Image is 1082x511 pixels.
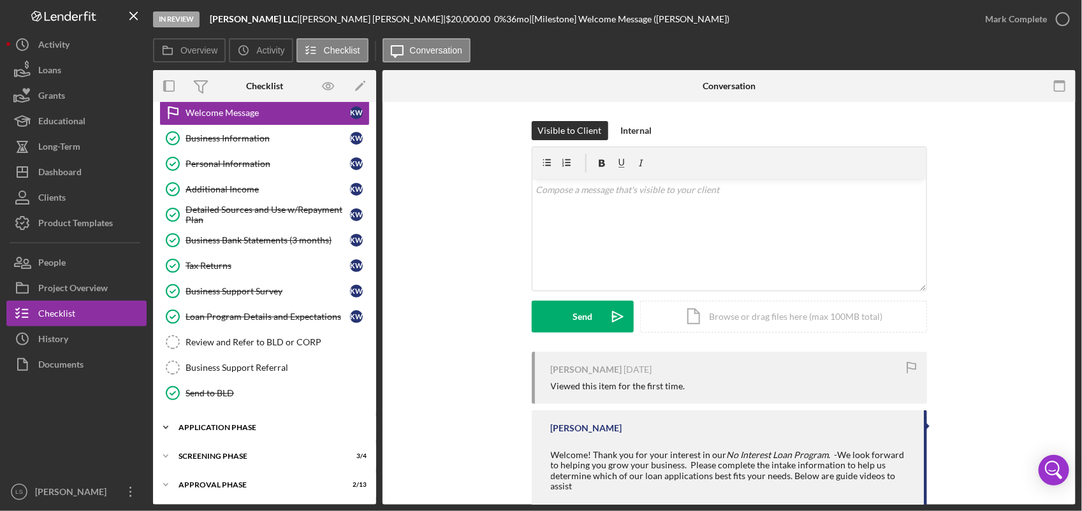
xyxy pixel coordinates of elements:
[186,261,350,271] div: Tax Returns
[383,38,471,62] button: Conversation
[551,450,911,491] div: Welcome! Thank you for your interest in our . -We look forward to helping you grow your business....
[350,132,363,145] div: K W
[38,159,82,188] div: Dashboard
[350,183,363,196] div: K W
[529,14,729,24] div: | [Milestone] Welcome Message ([PERSON_NAME])
[159,278,370,304] a: Business Support SurveyKW
[179,424,360,431] div: Application Phase
[38,250,66,278] div: People
[727,449,829,460] em: No Interest Loan Program
[38,275,108,304] div: Project Overview
[624,364,652,375] time: 2025-01-24 11:34
[350,234,363,247] div: K W
[6,326,147,352] button: History
[6,250,147,275] a: People
[38,32,69,61] div: Activity
[6,83,147,108] button: Grants
[551,364,622,375] div: [PERSON_NAME]
[615,121,659,140] button: Internal
[186,388,369,398] div: Send to BLD
[186,205,350,225] div: Detailed Sources and Use w/Repayment Plan
[159,227,370,253] a: Business Bank Statements (3 months)KW
[6,210,147,236] button: Product Templates
[296,38,369,62] button: Checklist
[210,13,297,24] b: [PERSON_NAME] LLC
[186,184,350,194] div: Additional Income
[506,14,529,24] div: 36 mo
[350,259,363,272] div: K W
[344,452,367,460] div: 3 / 4
[179,481,335,489] div: Approval Phase
[6,479,147,505] button: LS[PERSON_NAME]
[6,275,147,301] button: Project Overview
[38,185,66,213] div: Clients
[6,159,147,185] button: Dashboard
[532,121,608,140] button: Visible to Client
[186,363,369,373] div: Business Support Referral
[38,134,80,162] div: Long-Term
[38,301,75,329] div: Checklist
[159,329,370,355] a: Review and Refer to BLD or CORP
[186,337,369,347] div: Review and Refer to BLD or CORP
[186,159,350,169] div: Personal Information
[532,301,634,333] button: Send
[159,304,370,329] a: Loan Program Details and ExpectationsKW
[410,45,463,55] label: Conversation
[38,326,68,355] div: History
[350,157,363,170] div: K W
[32,479,115,508] div: [PERSON_NAME]
[1039,455,1069,486] div: Open Intercom Messenger
[38,83,65,112] div: Grants
[38,108,85,137] div: Educational
[573,301,592,333] div: Send
[6,134,147,159] a: Long-Term
[551,381,685,391] div: Viewed this item for the first time.
[15,489,23,496] text: LS
[153,11,200,27] div: In Review
[703,81,756,91] div: Conversation
[551,423,622,433] div: [PERSON_NAME]
[6,32,147,57] a: Activity
[256,45,284,55] label: Activity
[446,14,494,24] div: $20,000.00
[6,352,147,377] button: Documents
[350,106,363,119] div: K W
[344,481,367,489] div: 2 / 13
[246,81,283,91] div: Checklist
[324,45,360,55] label: Checklist
[186,312,350,322] div: Loan Program Details and Expectations
[350,208,363,221] div: K W
[350,285,363,298] div: K W
[229,38,293,62] button: Activity
[159,380,370,406] a: Send to BLD
[38,352,84,380] div: Documents
[38,57,61,86] div: Loans
[159,355,370,380] a: Business Support Referral
[159,253,370,278] a: Tax ReturnsKW
[6,185,147,210] button: Clients
[38,210,113,239] div: Product Templates
[6,57,147,83] button: Loans
[6,108,147,134] button: Educational
[621,121,652,140] div: Internal
[159,151,370,176] a: Personal InformationKW
[159,126,370,151] a: Business InformationKW
[186,286,350,296] div: Business Support Survey
[6,301,147,326] button: Checklist
[210,14,300,24] div: |
[153,38,226,62] button: Overview
[350,310,363,323] div: K W
[972,6,1076,32] button: Mark Complete
[159,176,370,202] a: Additional IncomeKW
[985,6,1047,32] div: Mark Complete
[159,100,370,126] a: Welcome MessageKW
